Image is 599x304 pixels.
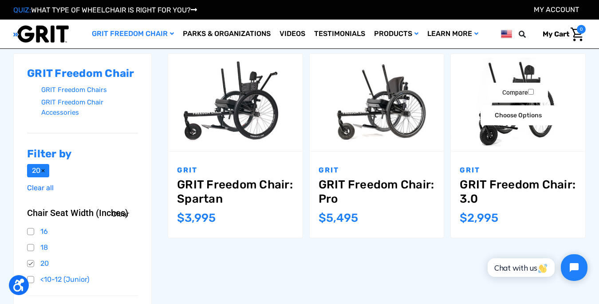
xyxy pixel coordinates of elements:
img: GRIT Freedom Chair: 3.0 [451,58,585,147]
img: GRIT Freedom Chair: Spartan [168,58,303,147]
a: GRIT Freedom Chair: Pro,$5,495.00 [319,178,435,205]
p: GRIT [319,165,435,176]
a: <10-12 (Junior) [27,273,138,286]
a: GRIT Freedom Chair: 3.0,$2,995.00 [451,54,585,151]
a: Choose Options [481,105,556,125]
p: GRIT [460,165,576,176]
a: 20 [27,257,138,270]
button: Chair Seat Width (Inches) [27,208,138,218]
h2: Filter by [27,148,138,160]
a: Cart with 0 items [536,25,586,44]
span: $3,995 [177,211,216,225]
label: Compare [488,83,548,103]
span: $2,995 [460,211,498,225]
a: GRIT Freedom Chair: 3.0,$2,995.00 [460,178,576,205]
span: My Cart [543,30,569,38]
a: GRIT Freedom Chair: Spartan,$3,995.00 [177,178,294,205]
span: QUIZ: [13,6,31,14]
a: 16 [27,225,138,238]
img: Cart [571,28,583,41]
a: Learn More [423,20,483,48]
a: Clear all [27,184,54,192]
p: GRIT [177,165,294,176]
input: Search [523,25,536,44]
span: $5,495 [319,211,358,225]
a: Products [370,20,423,48]
a: QUIZ:WHAT TYPE OF WHEELCHAIR IS RIGHT FOR YOU? [13,6,197,14]
a: GRIT Freedom Chair Accessories [41,96,138,119]
a: GRIT Freedom Chairs [41,84,138,96]
span: Chair Seat Width (Inches) [27,208,128,218]
iframe: Tidio Chat [478,247,595,288]
img: GRIT Freedom Chair Pro: the Pro model shown including contoured Invacare Matrx seatback, Spinergy... [310,58,444,147]
img: us.png [501,28,512,40]
input: Compare [528,89,534,95]
a: GRIT Freedom Chair: Pro,$5,495.00 [310,54,444,151]
a: Clear [112,209,129,220]
a: 18 [27,241,138,254]
h2: GRIT Freedom Chair [27,67,138,80]
a: Account [534,5,579,14]
a: GRIT Freedom Chair: Spartan,$3,995.00 [168,54,303,151]
a: Testimonials [310,20,370,48]
a: Parks & Organizations [178,20,275,48]
img: GRIT All-Terrain Wheelchair and Mobility Equipment [13,25,69,43]
a: GRIT Freedom Chair [87,20,178,48]
span: 0 [577,25,586,34]
a: 20 [27,164,49,177]
a: Videos [275,20,310,48]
